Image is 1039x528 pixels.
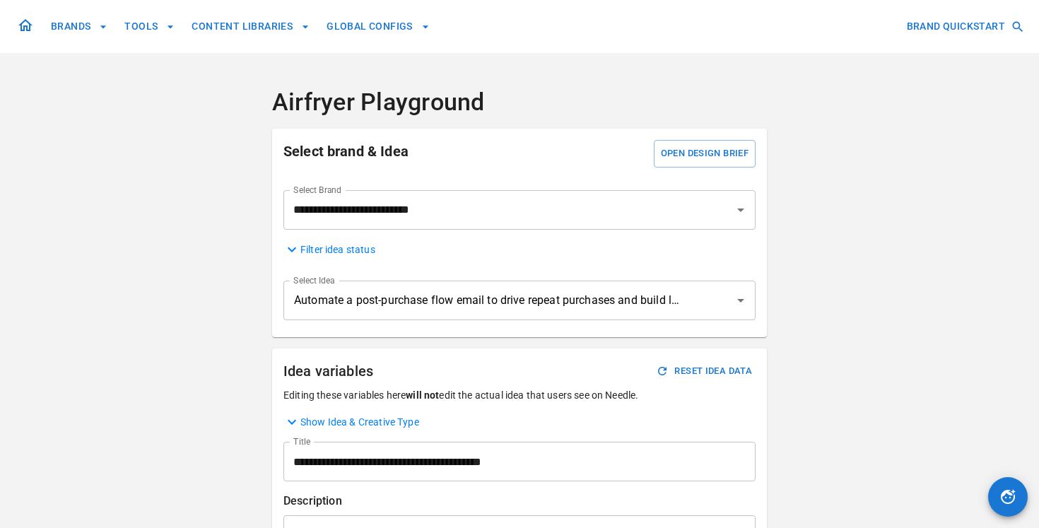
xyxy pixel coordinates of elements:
p: Filter idea status [300,242,375,257]
button: RESET IDEA DATA [654,360,756,382]
p: Editing these variables here edit the actual idea that users see on Needle. [283,388,756,402]
button: BRANDS [45,13,113,40]
button: Open [731,200,751,220]
p: Show Idea & Creative Type [300,415,419,429]
strong: will not [406,389,439,401]
button: Open [731,291,751,310]
button: BRAND QUICKSTART [901,13,1028,40]
button: Filter idea status [283,241,375,258]
h4: Airfryer Playground [272,88,767,117]
button: GLOBAL CONFIGS [321,13,435,40]
button: Show Idea & Creative Type [283,413,419,430]
label: Select Idea [293,274,335,286]
p: Description [283,493,756,510]
h6: Select brand & Idea [283,140,409,163]
span: Automate a post-purchase flow email to drive repeat purchases and build loyalty - Feature complem... [294,293,879,307]
label: Title [293,435,310,447]
label: Select Brand [293,184,341,196]
button: CONTENT LIBRARIES [186,13,315,40]
button: Open Design Brief [654,140,756,168]
h6: Idea variables [283,360,373,382]
button: TOOLS [119,13,180,40]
